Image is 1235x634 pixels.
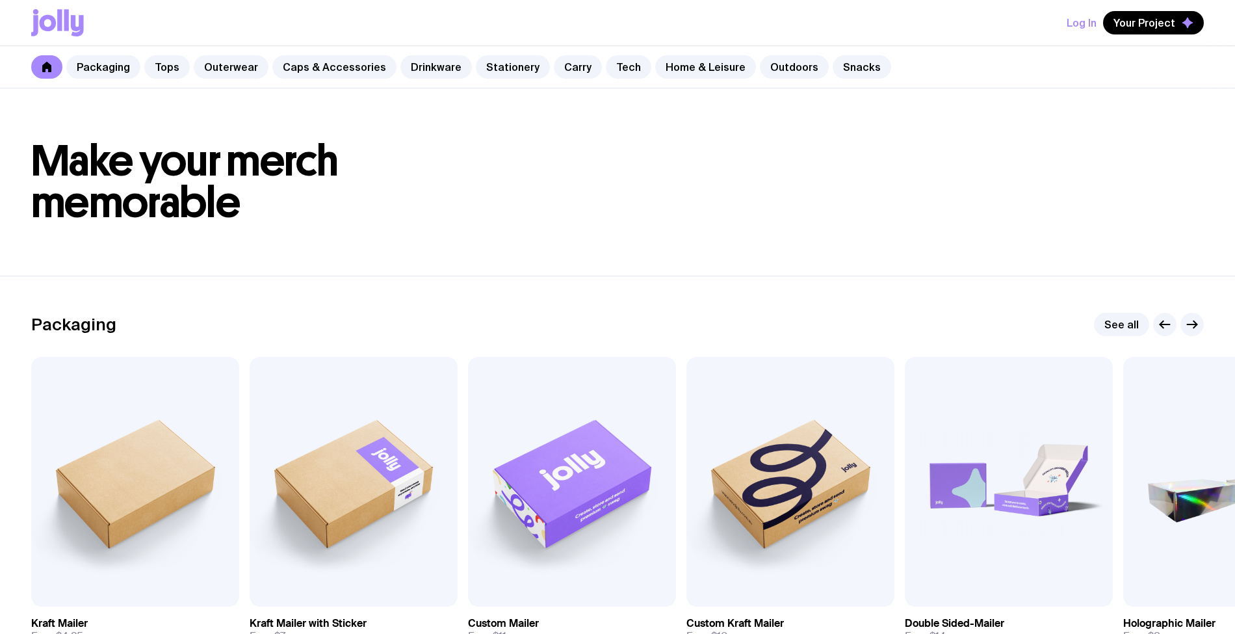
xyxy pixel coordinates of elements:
[905,617,1004,630] h3: Double Sided-Mailer
[272,55,396,79] a: Caps & Accessories
[1067,11,1097,34] button: Log In
[194,55,268,79] a: Outerwear
[833,55,891,79] a: Snacks
[250,617,367,630] h3: Kraft Mailer with Sticker
[31,315,116,334] h2: Packaging
[144,55,190,79] a: Tops
[760,55,829,79] a: Outdoors
[468,617,539,630] h3: Custom Mailer
[686,617,784,630] h3: Custom Kraft Mailer
[1094,313,1149,336] a: See all
[1123,617,1215,630] h3: Holographic Mailer
[1113,16,1175,29] span: Your Project
[400,55,472,79] a: Drinkware
[554,55,602,79] a: Carry
[31,135,339,228] span: Make your merch memorable
[606,55,651,79] a: Tech
[1103,11,1204,34] button: Your Project
[655,55,756,79] a: Home & Leisure
[476,55,550,79] a: Stationery
[66,55,140,79] a: Packaging
[31,617,88,630] h3: Kraft Mailer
